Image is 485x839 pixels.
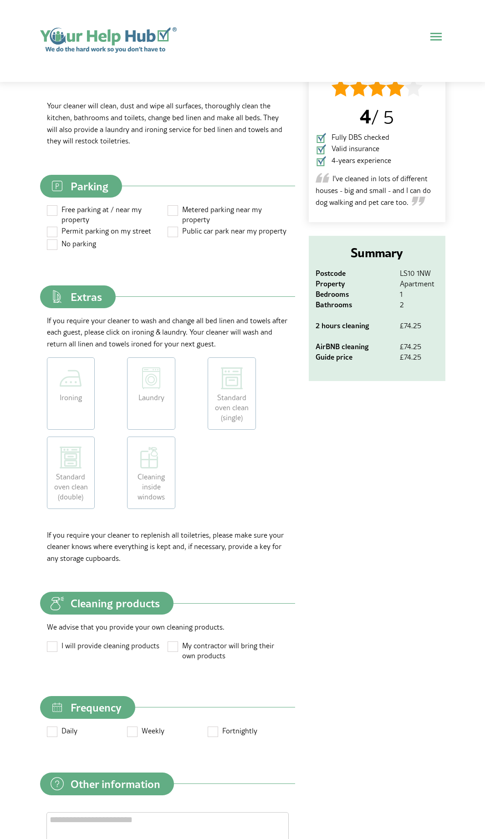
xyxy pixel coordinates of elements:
dd: £74.25 [400,353,439,361]
label: Public car park near my property [168,226,288,239]
img: parking.svg [47,176,67,196]
img: Opening quote [316,173,329,182]
label: Laundry [127,357,175,430]
dd: Apartment [400,280,439,287]
span: Other information [71,778,160,789]
label: Metered parking near my property [168,204,288,226]
dt: Bathrooms [316,301,393,308]
img: Cleaning inside windows [140,447,162,468]
label: No parking [47,239,168,251]
img: Standard oven clean (single) [221,367,243,389]
label: Standard oven clean (double) [47,437,95,509]
img: Your Help Hub logo [40,27,177,53]
img: questions.svg [47,773,67,794]
dd: 1 [400,290,439,298]
p: Your cleaner will clean, dust and wipe all surfaces, thoroughly clean the kitchen, bathrooms and ... [47,100,288,147]
label: Free parking at / near my property [47,204,168,226]
p: / 5 [316,100,439,132]
dd: £74.25 [400,343,439,350]
span: Cleaning products [71,598,160,609]
dt: Bedrooms [316,290,393,298]
dd: LS10 1NW [400,269,439,277]
label: Weekly [127,726,208,738]
label: I will provide cleaning products [47,641,168,653]
img: cleaning-products.svg [47,593,67,614]
span: Extras [71,291,102,302]
h2: Summary [316,243,439,263]
dd: £74.25 [400,322,439,329]
span: 4 [360,101,371,130]
label: My contractor will bring their own products [168,641,288,662]
label: Standard oven clean (single) [208,357,256,430]
dt: Property [316,280,393,287]
li: Fully DBS checked [316,132,439,143]
dt: AirBNB cleaning [316,343,393,350]
p: If you require your cleaner to replenish all toiletries, please make sure your cleaner knows wher... [47,529,288,564]
p: We advise that you provide your own cleaning products. [47,621,288,633]
span: Frequency [71,702,122,713]
img: extras.svg [47,286,67,307]
p: If you require your cleaner to wash and change all bed linen and towels after each guest, please ... [47,315,288,350]
p: I've cleaned in lots of different houses - big and small - and I can do dog walking and pet care ... [316,173,439,208]
label: Daily [47,726,128,738]
label: Cleaning inside windows [127,437,175,509]
label: Permit parking on my street [47,226,168,239]
dt: Guide price [316,353,393,361]
dt: Postcode [316,269,393,277]
img: Standard oven clean (double) [60,447,82,468]
span: Parking [71,181,108,192]
li: Valid insurance [316,143,439,155]
dd: 2 [400,301,439,308]
li: 4-years experience [316,155,439,167]
img: Laundry [140,367,162,389]
label: Fortnightly [208,726,288,738]
a: Home [40,27,177,53]
label: Ironing [47,357,95,430]
img: Ironing [60,367,82,389]
img: Closing quote [412,197,425,206]
img: frequency.svg [47,697,67,717]
dt: 2 hours cleaning [316,322,393,329]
